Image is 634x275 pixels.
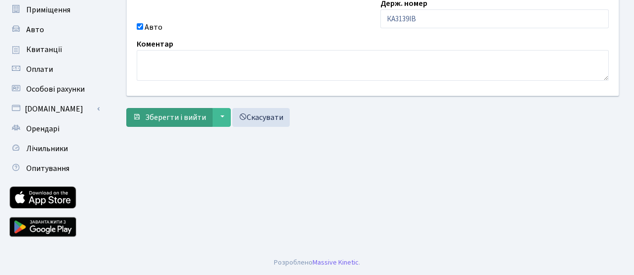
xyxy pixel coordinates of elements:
span: Приміщення [26,4,70,15]
a: [DOMAIN_NAME] [5,99,104,119]
span: Квитанції [26,44,62,55]
a: Авто [5,20,104,40]
a: Квитанції [5,40,104,59]
span: Орендарі [26,123,59,134]
label: Коментар [137,38,173,50]
a: Орендарі [5,119,104,139]
span: Зберегти і вийти [145,112,206,123]
span: Авто [26,24,44,35]
span: Опитування [26,163,69,174]
span: Лічильники [26,143,68,154]
a: Особові рахунки [5,79,104,99]
button: Зберегти і вийти [126,108,212,127]
span: Оплати [26,64,53,75]
div: Розроблено . [274,257,360,268]
a: Опитування [5,159,104,178]
span: Особові рахунки [26,84,85,95]
a: Massive Kinetic [313,257,359,268]
a: Скасувати [232,108,290,127]
a: Лічильники [5,139,104,159]
label: Авто [145,21,162,33]
input: AA0001AA [380,9,609,28]
a: Оплати [5,59,104,79]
